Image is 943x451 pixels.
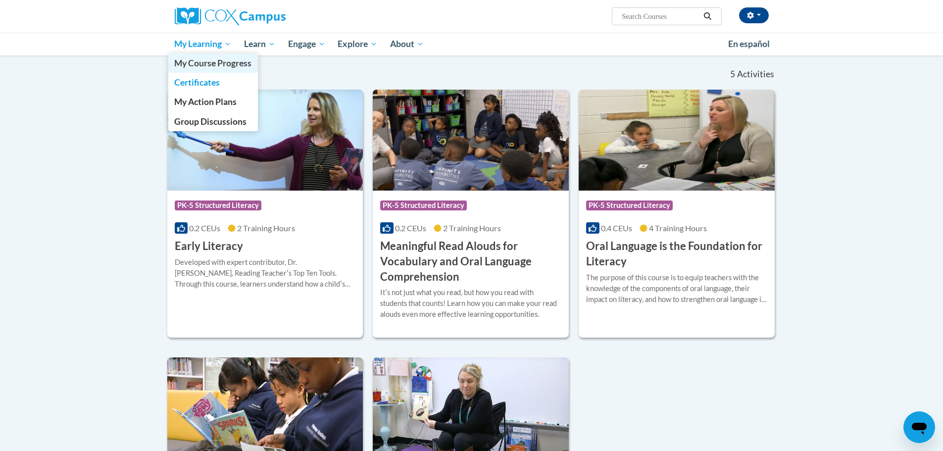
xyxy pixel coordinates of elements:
a: Learn [238,33,282,55]
span: 5 [730,69,735,80]
img: Course Logo [167,90,363,191]
img: Course Logo [373,90,569,191]
a: My Course Progress [168,53,258,73]
div: Itʹs not just what you read, but how you read with students that counts! Learn how you can make y... [380,287,561,320]
a: About [384,33,430,55]
h3: Meaningful Read Alouds for Vocabulary and Oral Language Comprehension [380,239,561,284]
input: Search Courses [621,10,700,22]
span: 0.2 CEUs [395,223,426,233]
a: Group Discussions [168,112,258,131]
h3: Early Literacy [175,239,243,254]
span: 0.2 CEUs [189,223,220,233]
span: About [390,38,424,50]
a: Explore [331,33,384,55]
span: Activities [737,69,774,80]
span: My Action Plans [174,97,237,107]
span: Explore [338,38,377,50]
a: En español [722,34,776,54]
button: Search [700,10,715,22]
a: Course LogoPK-5 Structured Literacy0.2 CEUs2 Training Hours Early LiteracyDeveloped with expert c... [167,90,363,338]
span: 2 Training Hours [237,223,295,233]
span: PK-5 Structured Literacy [380,200,467,210]
a: Course LogoPK-5 Structured Literacy0.4 CEUs4 Training Hours Oral Language is the Foundation for L... [579,90,775,338]
span: En español [728,39,770,49]
img: Cox Campus [175,7,286,25]
span: PK-5 Structured Literacy [175,200,261,210]
span: 2 Training Hours [443,223,501,233]
span: Group Discussions [174,116,247,127]
img: Course Logo [579,90,775,191]
span: My Learning [174,38,231,50]
button: Account Settings [739,7,769,23]
span: 4 Training Hours [649,223,707,233]
span: Learn [244,38,275,50]
iframe: Button to launch messaging window [903,411,935,443]
span: My Course Progress [174,58,251,68]
a: Certificates [168,73,258,92]
span: Engage [288,38,325,50]
div: Main menu [160,33,784,55]
a: Cox Campus [175,7,363,25]
a: Engage [282,33,332,55]
div: The purpose of this course is to equip teachers with the knowledge of the components of oral lang... [586,272,767,305]
span: 0.4 CEUs [601,223,632,233]
div: Developed with expert contributor, Dr. [PERSON_NAME], Reading Teacherʹs Top Ten Tools. Through th... [175,257,356,290]
h3: Oral Language is the Foundation for Literacy [586,239,767,269]
span: PK-5 Structured Literacy [586,200,673,210]
a: Course LogoPK-5 Structured Literacy0.2 CEUs2 Training Hours Meaningful Read Alouds for Vocabulary... [373,90,569,338]
a: My Learning [168,33,238,55]
a: My Action Plans [168,92,258,111]
span: Certificates [174,77,220,88]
